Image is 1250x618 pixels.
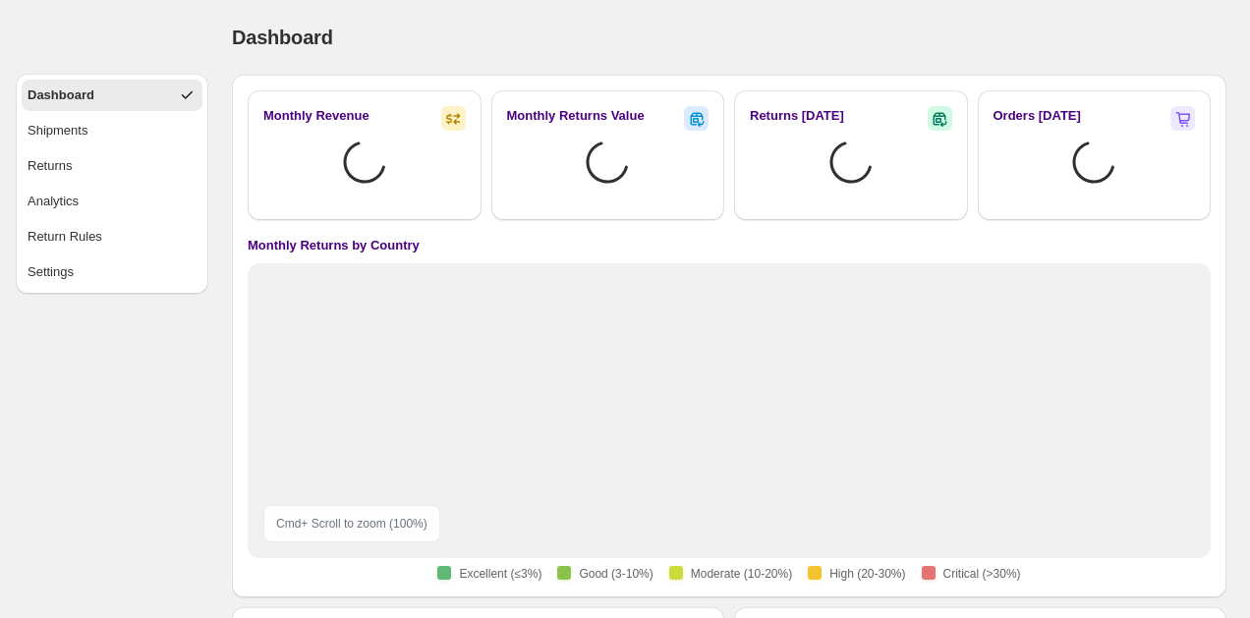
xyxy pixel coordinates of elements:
[459,566,541,582] span: Excellent (≤3%)
[28,192,79,211] div: Analytics
[28,121,87,140] div: Shipments
[22,115,202,146] button: Shipments
[248,236,420,255] h4: Monthly Returns by Country
[28,85,94,105] div: Dashboard
[579,566,653,582] span: Good (3-10%)
[263,106,369,126] h2: Monthly Revenue
[994,106,1081,126] h2: Orders [DATE]
[691,566,792,582] span: Moderate (10-20%)
[750,106,844,126] h2: Returns [DATE]
[232,27,333,48] span: Dashboard
[829,566,905,582] span: High (20-30%)
[28,262,74,282] div: Settings
[22,150,202,182] button: Returns
[22,221,202,253] button: Return Rules
[22,256,202,288] button: Settings
[943,566,1021,582] span: Critical (>30%)
[22,186,202,217] button: Analytics
[28,227,102,247] div: Return Rules
[22,80,202,111] button: Dashboard
[263,505,440,542] div: Cmd + Scroll to zoom ( 100 %)
[507,106,645,126] h2: Monthly Returns Value
[28,156,73,176] div: Returns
